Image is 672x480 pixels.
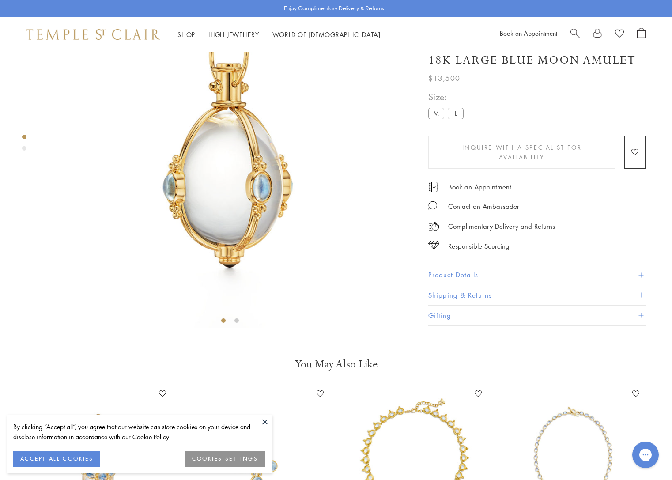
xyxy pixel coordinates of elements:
div: By clicking “Accept all”, you agree that our website can store cookies on your device and disclos... [13,422,265,442]
label: L [448,108,464,119]
div: Contact an Ambassador [448,201,519,212]
img: icon_delivery.svg [428,221,439,232]
button: Inquire With A Specialist for Availability [428,136,615,169]
img: icon_sourcing.svg [428,241,439,249]
iframe: Gorgias live chat messenger [628,438,663,471]
nav: Main navigation [177,29,381,40]
button: Product Details [428,265,646,285]
button: ACCEPT ALL COOKIES [13,451,100,467]
div: Responsible Sourcing [448,241,510,252]
a: High JewelleryHigh Jewellery [208,30,259,39]
img: MessageIcon-01_2.svg [428,201,437,210]
img: icon_appointment.svg [428,182,439,192]
p: Enjoy Complimentary Delivery & Returns [284,4,384,13]
h3: You May Also Like [35,357,637,371]
label: M [428,108,444,119]
button: Gifting [428,306,646,325]
p: Complimentary Delivery and Returns [448,221,555,232]
a: View Wishlist [615,28,624,41]
a: Book an Appointment [500,29,557,38]
a: ShopShop [177,30,195,39]
button: Shipping & Returns [428,285,646,305]
div: Product gallery navigation [22,132,26,158]
span: Inquire With A Specialist for Availability [441,143,603,162]
a: Search [570,28,580,41]
span: Size: [428,90,467,104]
span: $13,500 [428,72,460,84]
h1: 18K Large Blue Moon Amulet [428,53,636,68]
a: Book an Appointment [448,182,511,192]
button: COOKIES SETTINGS [185,451,265,467]
img: Temple St. Clair [26,29,160,40]
a: World of [DEMOGRAPHIC_DATA]World of [DEMOGRAPHIC_DATA] [272,30,381,39]
a: Open Shopping Bag [637,28,646,41]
